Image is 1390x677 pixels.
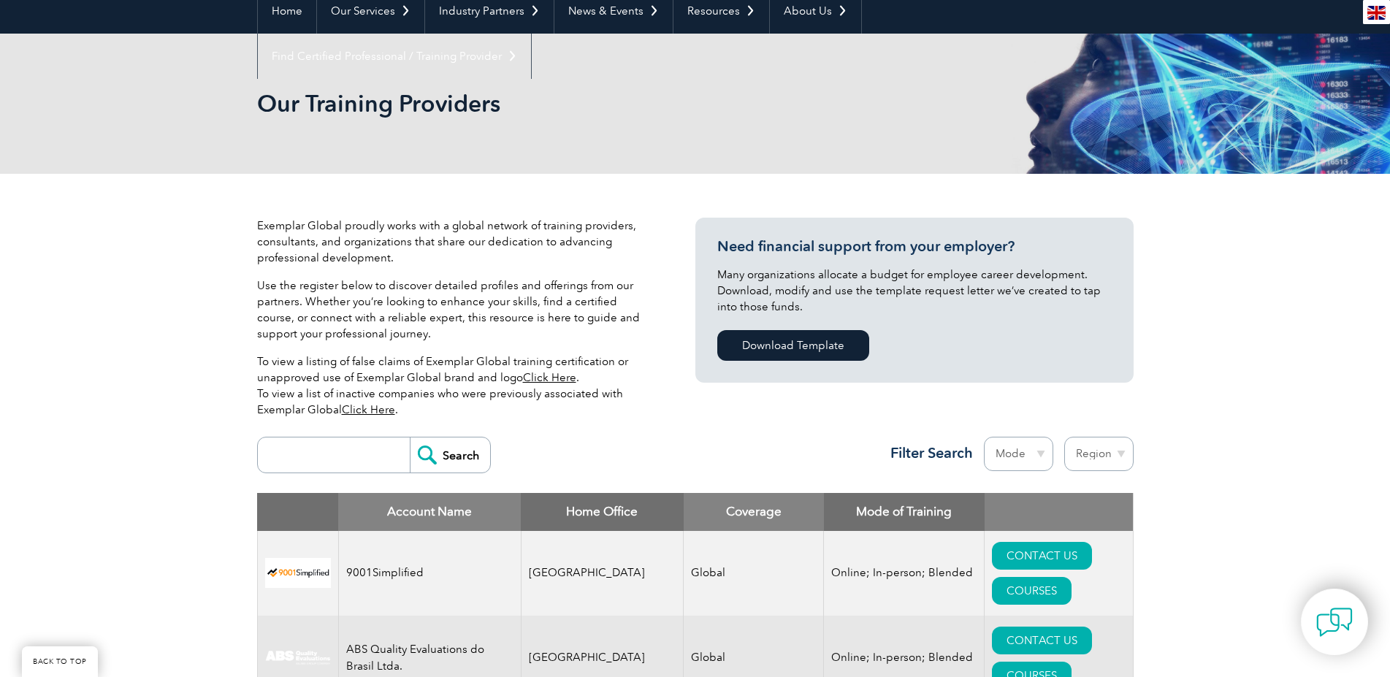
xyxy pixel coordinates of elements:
p: Many organizations allocate a budget for employee career development. Download, modify and use th... [717,267,1112,315]
th: Mode of Training: activate to sort column ascending [824,493,985,531]
h3: Filter Search [882,444,973,462]
input: Search [410,437,490,473]
a: Find Certified Professional / Training Provider [258,34,531,79]
img: en [1367,6,1386,20]
a: CONTACT US [992,627,1092,654]
h2: Our Training Providers [257,92,871,115]
td: Online; In-person; Blended [824,531,985,616]
img: contact-chat.png [1316,604,1353,640]
p: Use the register below to discover detailed profiles and offerings from our partners. Whether you... [257,278,652,342]
a: COURSES [992,577,1072,605]
th: Account Name: activate to sort column descending [338,493,521,531]
a: CONTACT US [992,542,1092,570]
img: c92924ac-d9bc-ea11-a814-000d3a79823d-logo.jpg [265,650,331,666]
a: Click Here [523,371,576,384]
a: Download Template [717,330,869,361]
a: BACK TO TOP [22,646,98,677]
h3: Need financial support from your employer? [717,237,1112,256]
img: 37c9c059-616f-eb11-a812-002248153038-logo.png [265,558,331,588]
p: To view a listing of false claims of Exemplar Global training certification or unapproved use of ... [257,353,652,418]
a: Click Here [342,403,395,416]
p: Exemplar Global proudly works with a global network of training providers, consultants, and organ... [257,218,652,266]
th: Home Office: activate to sort column ascending [521,493,684,531]
td: [GEOGRAPHIC_DATA] [521,531,684,616]
th: Coverage: activate to sort column ascending [684,493,824,531]
th: : activate to sort column ascending [985,493,1133,531]
td: Global [684,531,824,616]
td: 9001Simplified [338,531,521,616]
